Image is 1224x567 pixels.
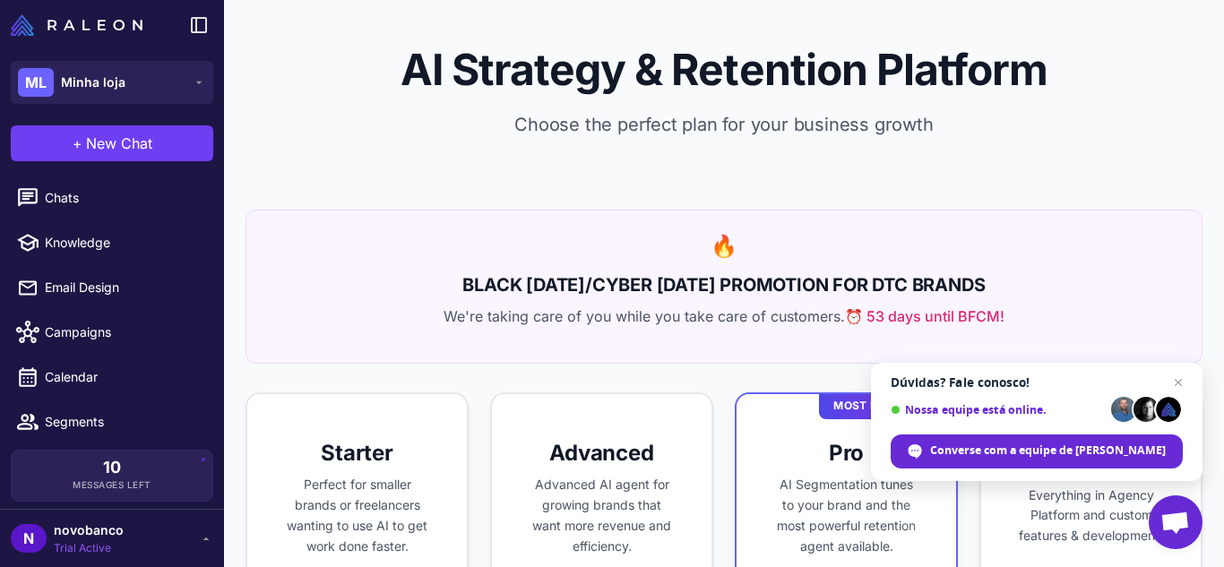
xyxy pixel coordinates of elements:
[521,439,683,468] h3: Advanced
[45,322,203,342] span: Campaigns
[11,61,213,104] button: MLMinha loja
[45,233,203,253] span: Knowledge
[7,358,217,396] a: Calendar
[253,43,1195,97] h1: AI Strategy & Retention Platform
[7,179,217,217] a: Chats
[73,133,82,154] span: +
[54,520,124,540] span: novobanco
[7,224,217,262] a: Knowledge
[891,403,1105,417] span: Nossa equipe está online.
[11,14,142,36] img: Raleon Logo
[765,439,927,468] h3: Pro
[845,305,1004,327] span: ⏰ 53 days until BFCM!
[268,305,1180,327] p: We're taking care of you while you take care of customers.
[45,412,203,432] span: Segments
[103,460,121,476] span: 10
[253,111,1195,138] p: Choose the perfect plan for your business growth
[86,133,152,154] span: New Chat
[1149,495,1202,549] div: Bate-papo aberto
[45,367,203,387] span: Calendar
[276,439,438,468] h3: Starter
[73,478,151,492] span: Messages Left
[7,314,217,351] a: Campaigns
[1010,485,1172,546] p: Everything in Agency Platform and custom features & development.
[930,442,1166,459] span: Converse com a equipe de [PERSON_NAME]
[711,233,737,259] span: 🔥
[268,271,1180,298] h2: BLACK [DATE]/CYBER [DATE] PROMOTION FOR DTC BRANDS
[7,403,217,441] a: Segments
[61,73,125,92] span: Minha loja
[11,524,47,553] div: N
[521,475,683,556] p: Advanced AI agent for growing brands that want more revenue and efficiency.
[7,448,217,485] a: Analytics
[819,392,938,419] div: Most Popular
[276,475,438,556] p: Perfect for smaller brands or freelancers wanting to use AI to get work done faster.
[45,188,203,208] span: Chats
[7,269,217,306] a: Email Design
[54,540,124,556] span: Trial Active
[891,375,1183,390] span: Dúvidas? Fale conosco!
[18,68,54,97] div: ML
[891,434,1183,468] div: Converse com a equipe de Raleon
[11,14,150,36] a: Raleon Logo
[1168,372,1189,393] span: Bate-papo
[45,278,203,297] span: Email Design
[11,125,213,161] button: +New Chat
[765,475,927,556] p: AI Segmentation tunes to your brand and the most powerful retention agent available.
